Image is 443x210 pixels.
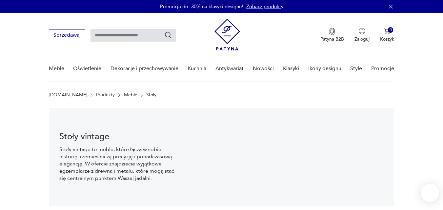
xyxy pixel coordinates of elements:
a: Antykwariat [215,56,244,81]
img: Ikona medalu [329,28,335,35]
p: Patyna B2B [320,36,344,42]
a: [DOMAIN_NAME] [49,92,87,98]
p: Stoły vintage to meble, które łączą w sobie historię, rzemieślniczą precyzję i ponadczasową elega... [59,146,177,182]
a: Sprzedawaj [49,33,85,38]
img: Ikonka użytkownika [359,28,365,34]
button: Szukaj [164,31,172,39]
p: Koszyk [380,36,394,42]
button: 0Koszyk [380,28,394,42]
a: Klasyki [283,56,299,81]
a: Ikony designu [308,56,341,81]
a: Dekoracje i przechowywanie [111,56,178,81]
a: Nowości [253,56,274,81]
a: Meble [124,92,137,98]
a: Promocje [371,56,394,81]
a: Produkty [96,92,115,98]
a: Style [350,56,362,81]
img: Patyna - sklep z meblami i dekoracjami vintage [214,19,240,50]
a: Kuchnia [188,56,206,81]
a: Ikona medaluPatyna B2B [320,28,344,42]
p: Promocja do -30% na klasyki designu! [160,3,243,10]
div: 0 [388,27,393,33]
iframe: Smartsupp widget button [421,184,439,202]
img: Ikona koszyka [384,28,391,34]
a: Oświetlenie [73,56,101,81]
a: Zobacz produkty [246,3,283,10]
p: Zaloguj [354,36,370,42]
button: Zaloguj [354,28,370,42]
a: Meble [49,56,64,81]
button: Patyna B2B [320,28,344,42]
button: Sprzedawaj [49,29,85,41]
p: Stoły [146,92,156,98]
h1: Stoły vintage [59,133,177,141]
